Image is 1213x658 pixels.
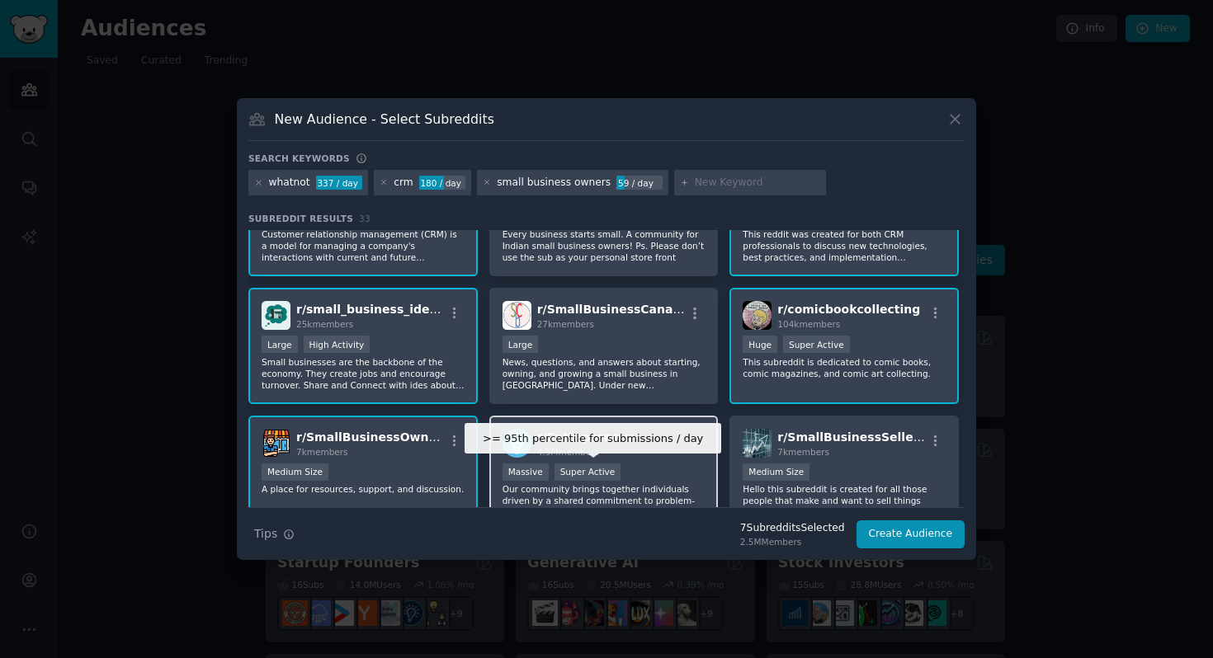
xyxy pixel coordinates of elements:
[537,447,600,457] span: 4.9M members
[316,176,362,190] div: 337 / day
[296,430,449,444] span: r/ SmallBusinessOwners
[419,176,465,190] div: 180 / day
[248,153,350,164] h3: Search keywords
[503,336,539,353] div: Large
[262,336,298,353] div: Large
[503,483,706,518] p: Our community brings together individuals driven by a shared commitment to problem-solving, profe...
[275,110,494,128] h3: New Audience - Select Subreddits
[359,214,371,223] span: 33
[695,176,820,190] input: New Keyword
[743,483,946,518] p: Hello this subreddit is created for all those people that make and want to sell things online. I ...
[743,463,809,481] div: Medium Size
[262,301,290,330] img: small_business_ideas
[743,429,772,458] img: SmallBusinessSellers
[262,228,465,263] p: Customer relationship management (CRM) is a model for managing a company's interactions with curr...
[537,430,634,444] span: r/ Entrepreneur
[296,447,348,457] span: 7k members
[296,319,353,329] span: 25k members
[740,521,845,536] div: 7 Subreddit s Selected
[777,319,840,329] span: 104k members
[262,483,465,495] p: A place for resources, support, and discussion.
[254,525,277,543] span: Tips
[503,301,531,330] img: SmallBusinessCanada
[262,356,465,391] p: Small businesses are the backbone of the economy. They create jobs and encourage turnover. Share ...
[740,536,845,548] div: 2.5M Members
[262,429,290,458] img: SmallBusinessOwners
[262,463,328,481] div: Medium Size
[783,336,850,353] div: Super Active
[777,447,829,457] span: 7k members
[248,519,300,548] button: Tips
[503,463,549,481] div: Massive
[304,336,371,353] div: High Activity
[269,176,310,190] div: whatnot
[248,213,353,224] span: Subreddit Results
[394,176,413,190] div: crm
[503,429,531,458] img: Entrepreneur
[743,356,946,379] p: This subreddit is dedicated to comic books, comic magazines, and comic art collecting.
[503,356,706,391] p: News, questions, and answers about starting, owning, and growing a small business in [GEOGRAPHIC_...
[537,303,689,316] span: r/ SmallBusinessCanada
[777,430,926,444] span: r/ SmallBusinessSellers
[616,176,663,190] div: 59 / day
[503,228,706,263] p: Every business starts small. A community for Indian small business owners! Ps. Please don’t use t...
[777,303,920,316] span: r/ comicbookcollecting
[743,336,777,353] div: Huge
[296,303,444,316] span: r/ small_business_ideas
[537,319,594,329] span: 27k members
[743,228,946,263] p: This reddit was created for both CRM professionals to discuss new technologies, best practices, a...
[555,463,621,481] div: Super Active
[497,176,611,190] div: small business owners
[743,301,772,330] img: comicbookcollecting
[857,520,965,548] button: Create Audience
